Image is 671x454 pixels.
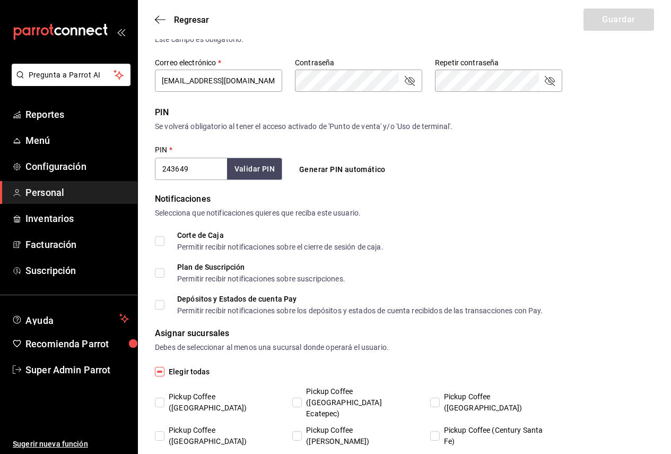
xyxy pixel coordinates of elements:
[25,107,129,122] span: Reportes
[174,15,209,25] span: Regresar
[155,34,654,45] div: Este campo es obligatorio.
[177,232,384,239] div: Corte de Caja
[177,275,345,282] div: Permitir recibir notificaciones sobre suscripciones.
[164,425,278,447] span: Pickup Coffee ([GEOGRAPHIC_DATA])
[177,295,543,303] div: Depósitos y Estados de cuenta Pay
[155,342,654,353] div: Debes de seleccionar al menos una sucursal donde operará el usuario.
[403,74,416,87] button: passwordField
[155,70,282,92] input: ejemplo@gmail.com
[25,237,129,252] span: Facturación
[155,59,282,66] label: Correo electrónico
[29,70,114,81] span: Pregunta a Parrot AI
[155,327,654,340] div: Asignar sucursales
[7,77,130,88] a: Pregunta a Parrot AI
[155,193,654,205] div: Notificaciones
[227,158,282,180] button: Validar PIN
[25,363,129,377] span: Super Admin Parrot
[25,263,129,278] span: Suscripción
[25,312,115,325] span: Ayuda
[177,263,345,271] div: Plan de Suscripción
[155,146,172,153] label: PIN
[543,74,556,87] button: passwordField
[295,59,422,66] label: Contraseña
[13,439,129,450] span: Sugerir nueva función
[440,425,554,447] span: Pickup Coffee (Century Santa Fe)
[440,391,554,414] span: Pickup Coffee ([GEOGRAPHIC_DATA])
[155,158,227,180] input: 3 a 6 dígitos
[164,366,210,378] span: Elegir todas
[12,64,130,86] button: Pregunta a Parrot AI
[302,425,416,447] span: Pickup Coffee ([PERSON_NAME])
[177,243,384,251] div: Permitir recibir notificaciones sobre el cierre de sesión de caja.
[164,391,278,414] span: Pickup Coffee ([GEOGRAPHIC_DATA])
[155,121,654,132] div: Se volverá obligatorio al tener el acceso activado de 'Punto de venta' y/o 'Uso de terminal'.
[155,106,654,119] div: PIN
[435,59,562,66] label: Repetir contraseña
[155,208,654,219] div: Selecciona que notificaciones quieres que reciba este usuario.
[177,307,543,314] div: Permitir recibir notificaciones sobre los depósitos y estados de cuenta recibidos de las transacc...
[155,15,209,25] button: Regresar
[25,159,129,174] span: Configuración
[25,133,129,148] span: Menú
[25,211,129,226] span: Inventarios
[25,337,129,351] span: Recomienda Parrot
[302,386,416,419] span: Pickup Coffee ([GEOGRAPHIC_DATA] Ecatepec)
[25,185,129,200] span: Personal
[117,28,125,36] button: open_drawer_menu
[295,160,390,179] button: Generar PIN automático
